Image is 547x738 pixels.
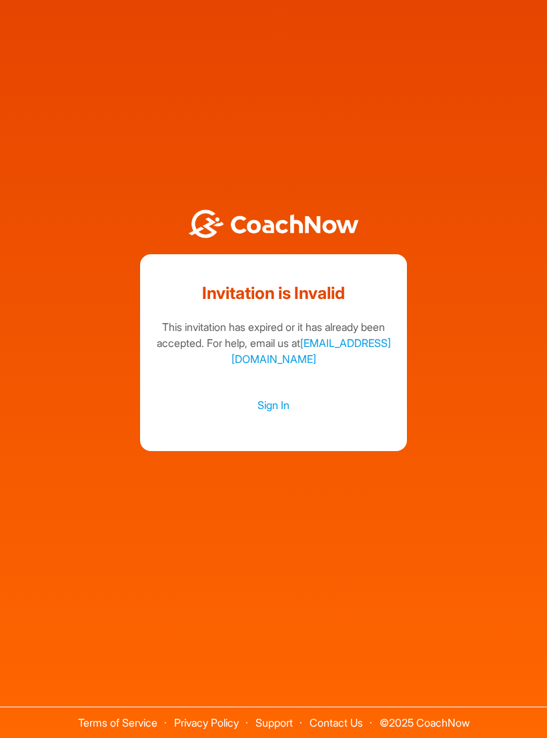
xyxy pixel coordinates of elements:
div: This invitation has expired or it has already been accepted. For help, email us at [153,319,394,367]
img: BwLJSsUCoWCh5upNqxVrqldRgqLPVwmV24tXu5FoVAoFEpwwqQ3VIfuoInZCoVCoTD4vwADAC3ZFMkVEQFDAAAAAElFTkSuQmCC [187,210,360,238]
a: [EMAIL_ADDRESS][DOMAIN_NAME] [231,336,391,366]
h1: Invitation is Invalid [153,281,394,306]
a: Privacy Policy [174,716,239,729]
a: Terms of Service [78,716,157,729]
a: Sign In [153,396,394,414]
a: Support [255,716,293,729]
span: © 2025 CoachNow [373,707,476,728]
a: Contact Us [310,716,363,729]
